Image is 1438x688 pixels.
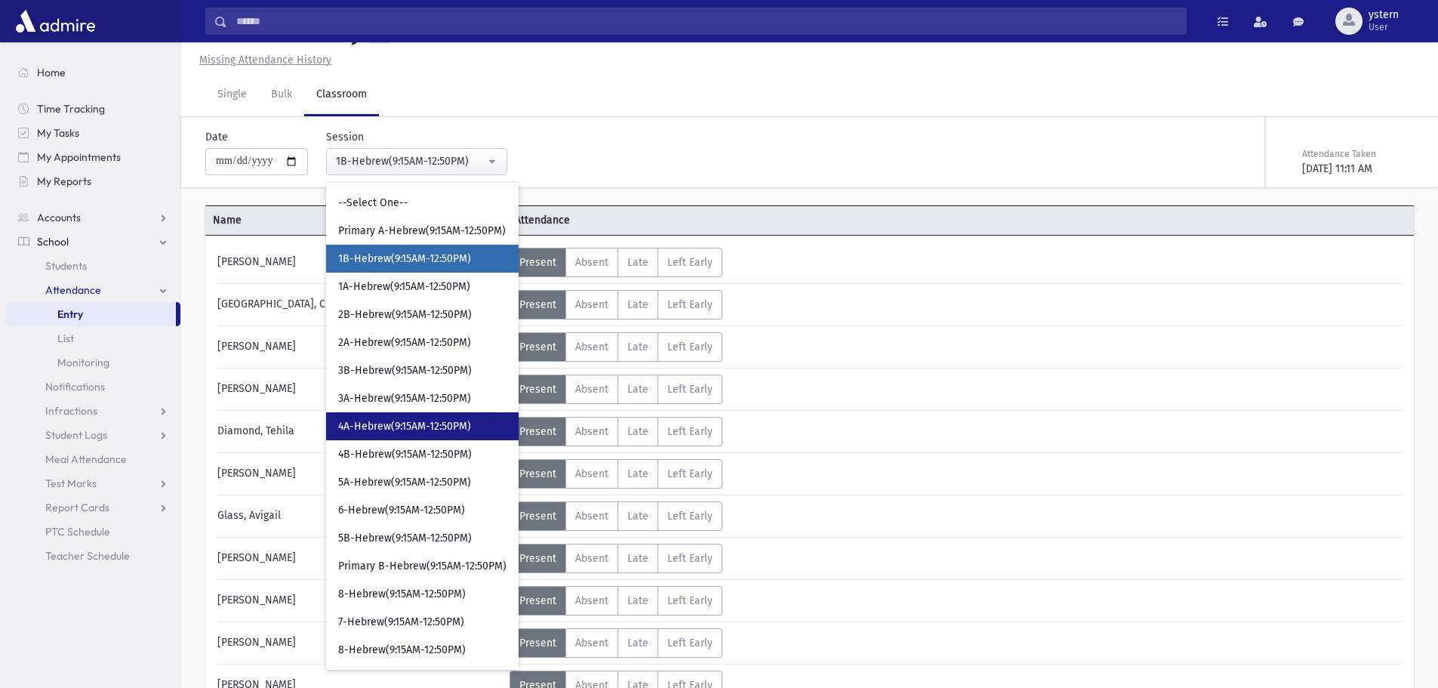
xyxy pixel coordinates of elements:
span: Present [519,467,556,480]
div: Attendance Taken [1302,147,1411,161]
div: AttTypes [510,501,722,531]
span: Absent [575,510,608,523]
div: 1B-Hebrew(9:15AM-12:50PM) [336,153,485,169]
span: --Select One-- [338,196,408,211]
span: Left Early [667,594,713,607]
a: Single [205,74,259,116]
a: Monitoring [6,350,180,375]
div: AttTypes [510,248,722,277]
span: Meal Attendance [45,452,127,466]
div: [GEOGRAPHIC_DATA], Chayala [210,290,510,319]
span: User [1369,21,1399,33]
label: Date [205,129,228,145]
div: AttTypes [510,459,722,489]
span: Left Early [667,552,713,565]
span: 2A-Hebrew(9:15AM-12:50PM) [338,335,471,350]
a: My Tasks [6,121,180,145]
span: List [57,332,74,345]
span: 8-Hebrew(9:15AM-12:50PM) [338,643,466,658]
span: Late [627,341,648,353]
span: Absent [575,256,608,269]
span: School [37,235,69,248]
img: AdmirePro [12,6,99,36]
span: My Reports [37,174,91,188]
span: Present [519,425,556,438]
span: Left Early [667,298,713,311]
div: AttTypes [510,332,722,362]
span: 6-Hebrew(9:15AM-12:50PM) [338,503,465,518]
a: Infractions [6,399,180,423]
span: Present [519,298,556,311]
span: 8-Hebrew(9:15AM-12:50PM) [338,587,466,602]
span: Attendance [507,212,809,228]
span: Late [627,510,648,523]
div: AttTypes [510,375,722,404]
button: 1B-Hebrew(9:15AM-12:50PM) [326,148,507,175]
span: 1A-Hebrew(9:15AM-12:50PM) [338,279,470,295]
span: Late [627,594,648,607]
span: Late [627,256,648,269]
a: Entry [6,302,176,326]
span: My Appointments [37,150,121,164]
a: Attendance [6,278,180,302]
span: Report Cards [45,501,109,514]
span: 4A-Hebrew(9:15AM-12:50PM) [338,419,471,434]
span: Absent [575,637,608,649]
div: [PERSON_NAME] [210,459,510,489]
span: My Tasks [37,126,79,140]
span: Left Early [667,425,713,438]
a: Missing Attendance History [193,54,331,66]
span: 1B-Hebrew(9:15AM-12:50PM) [338,251,471,267]
span: Student Logs [45,428,107,442]
span: 5A-Hebrew(9:15AM-12:50PM) [338,475,471,490]
div: [PERSON_NAME] [210,248,510,277]
div: [PERSON_NAME] [210,375,510,404]
span: Present [519,341,556,353]
span: Name [205,212,507,228]
a: Meal Attendance [6,447,180,471]
a: Students [6,254,180,278]
span: Entry [57,307,83,321]
span: Notifications [45,380,105,393]
input: Search [227,8,1186,35]
a: List [6,326,180,350]
span: Present [519,383,556,396]
span: Absent [575,467,608,480]
u: Missing Attendance History [199,54,331,66]
a: Test Marks [6,471,180,495]
span: Left Early [667,467,713,480]
span: 3A-Hebrew(9:15AM-12:50PM) [338,391,471,406]
span: 3B-Hebrew(9:15AM-12:50PM) [338,363,472,378]
span: Left Early [667,256,713,269]
span: Left Early [667,341,713,353]
span: Present [519,552,556,565]
span: Teacher Schedule [45,549,130,563]
a: My Appointments [6,145,180,169]
div: [PERSON_NAME] [210,628,510,658]
span: Present [519,637,556,649]
a: Accounts [6,205,180,230]
a: Teacher Schedule [6,544,180,568]
span: Left Early [667,510,713,523]
span: Present [519,256,556,269]
span: Absent [575,552,608,565]
span: Primary B-Hebrew(9:15AM-12:50PM) [338,559,507,574]
a: Bulk [259,74,304,116]
span: Present [519,594,556,607]
a: Time Tracking [6,97,180,121]
span: Absent [575,383,608,396]
div: [PERSON_NAME] [210,544,510,573]
span: Monitoring [57,356,109,369]
div: AttTypes [510,628,722,658]
span: Late [627,425,648,438]
label: Session [326,129,364,145]
div: [DATE] 11:11 AM [1302,161,1411,177]
span: Students [45,259,87,273]
div: Glass, Avigail [210,501,510,531]
span: 5B-Hebrew(9:15AM-12:50PM) [338,531,472,546]
a: Home [6,60,180,85]
div: AttTypes [510,586,722,615]
span: Absent [575,425,608,438]
div: [PERSON_NAME] [210,332,510,362]
span: Late [627,467,648,480]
